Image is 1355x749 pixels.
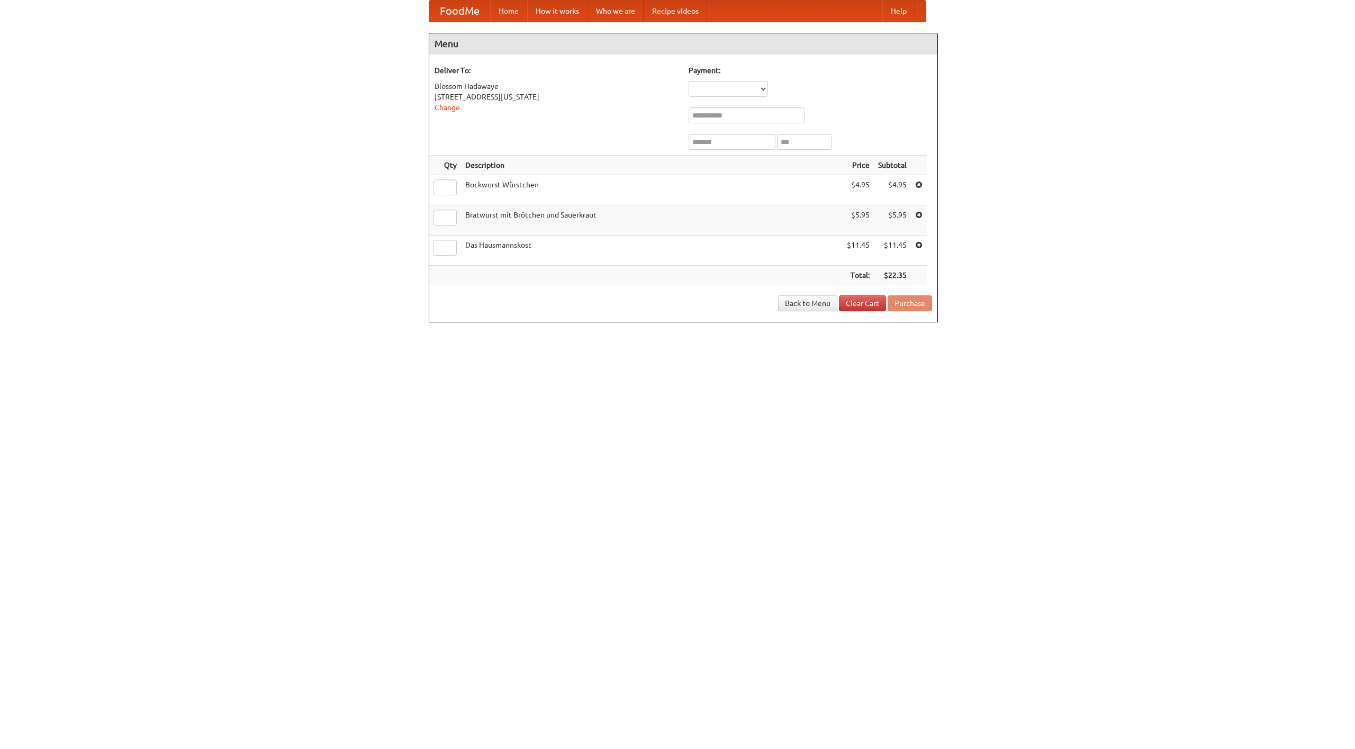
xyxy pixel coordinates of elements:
[429,33,937,55] h4: Menu
[874,266,911,285] th: $22.35
[461,205,843,236] td: Bratwurst mit Brötchen und Sauerkraut
[778,295,837,311] a: Back to Menu
[461,175,843,205] td: Bockwurst Würstchen
[588,1,644,22] a: Who we are
[843,236,874,266] td: $11.45
[435,103,460,112] a: Change
[843,205,874,236] td: $5.95
[435,65,678,76] h5: Deliver To:
[429,1,490,22] a: FoodMe
[435,92,678,102] div: [STREET_ADDRESS][US_STATE]
[644,1,707,22] a: Recipe videos
[843,175,874,205] td: $4.95
[689,65,932,76] h5: Payment:
[839,295,886,311] a: Clear Cart
[435,81,678,92] div: Blossom Hadawaye
[490,1,527,22] a: Home
[527,1,588,22] a: How it works
[874,205,911,236] td: $5.95
[461,236,843,266] td: Das Hausmannskost
[874,156,911,175] th: Subtotal
[882,1,915,22] a: Help
[874,175,911,205] td: $4.95
[429,156,461,175] th: Qty
[843,156,874,175] th: Price
[843,266,874,285] th: Total:
[888,295,932,311] button: Purchase
[874,236,911,266] td: $11.45
[461,156,843,175] th: Description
